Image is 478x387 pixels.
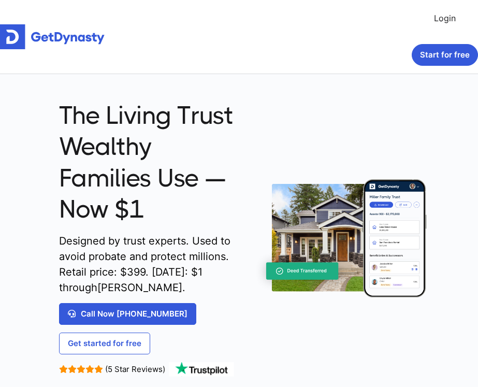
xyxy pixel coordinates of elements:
[434,8,456,28] a: Login
[412,44,478,66] button: Start for free
[254,179,427,298] img: trust-on-cellphone
[59,303,196,325] a: Call Now [PHONE_NUMBER]
[168,362,235,377] img: TrustPilot Logo
[105,364,165,374] span: (5 Star Reviews)
[59,233,247,295] span: Designed by trust experts. Used to avoid probate and protect millions. Retail price: $ 399 . [DAT...
[59,333,150,354] a: Get started for free
[59,100,247,225] span: The Living Trust Wealthy Families Use — Now $1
